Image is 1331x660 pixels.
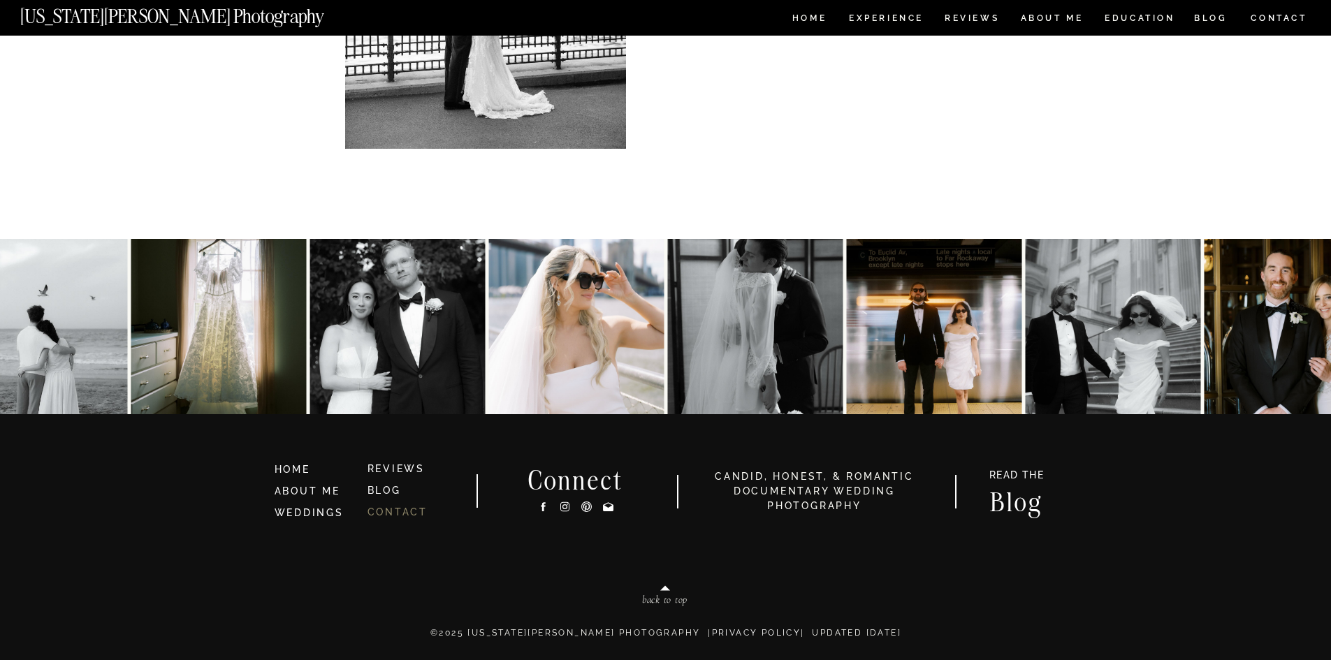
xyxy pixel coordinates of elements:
[976,490,1057,511] a: Blog
[20,7,371,19] a: [US_STATE][PERSON_NAME] Photography
[982,470,1052,485] a: READ THE
[1250,10,1308,26] a: CONTACT
[583,594,748,610] a: back to top
[368,485,401,496] a: BLOG
[945,14,997,26] a: REVIEWS
[488,239,664,414] img: Dina & Kelvin
[510,468,641,490] h2: Connect
[1103,14,1177,26] a: EDUCATION
[1025,239,1200,414] img: Kat & Jett, NYC style
[1020,14,1084,26] a: ABOUT ME
[310,239,485,414] img: Young and in love in NYC! Dana and Jordan 🤍
[247,626,1086,654] p: ©2025 [US_STATE][PERSON_NAME] PHOTOGRAPHY | | Updated [DATE]
[275,485,340,497] a: ABOUT ME
[368,463,426,474] a: REVIEWS
[131,239,306,414] img: Elaine and this dress 🤍🤍🤍
[368,506,428,518] a: CONTACT
[790,14,829,26] a: HOME
[667,239,843,414] img: Anna & Felipe — embracing the moment, and the magic follows.
[849,14,922,26] a: Experience
[275,462,356,478] a: HOME
[275,507,344,518] a: WEDDINGS
[712,628,801,638] a: Privacy Policy
[697,469,932,513] h3: candid, honest, & romantic Documentary Wedding photography
[1194,14,1228,26] a: BLOG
